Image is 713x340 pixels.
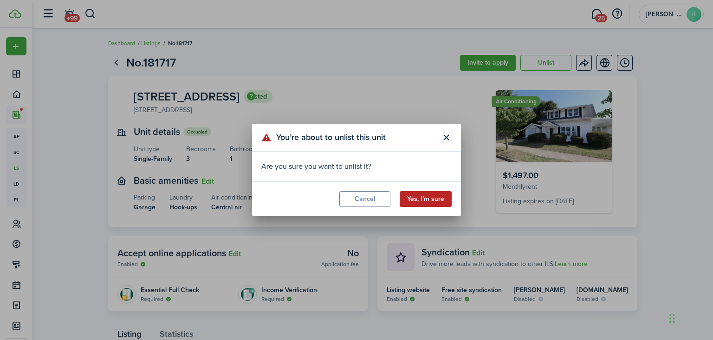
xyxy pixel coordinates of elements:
button: Yes, I’m sure [400,191,452,207]
span: You’re about to unlist this unit [276,131,386,144]
button: Close modal [438,130,454,146]
iframe: Chat Widget [667,295,713,340]
div: Are you sure you want to unlist it? [261,161,452,172]
button: Cancel [339,191,390,207]
div: Drag [669,305,675,333]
